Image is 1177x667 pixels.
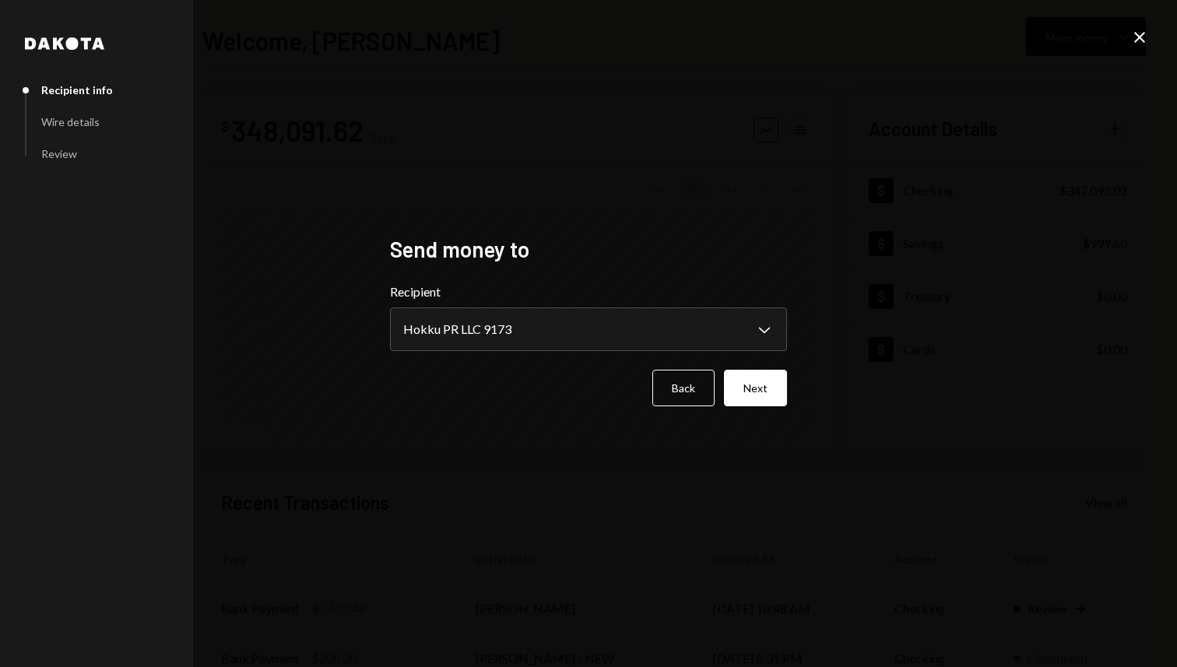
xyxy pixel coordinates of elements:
div: Recipient info [41,83,113,97]
button: Back [652,370,715,406]
div: Review [41,147,77,160]
label: Recipient [390,283,787,301]
button: Recipient [390,307,787,351]
button: Next [724,370,787,406]
h2: Send money to [390,234,787,265]
div: Wire details [41,115,100,128]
